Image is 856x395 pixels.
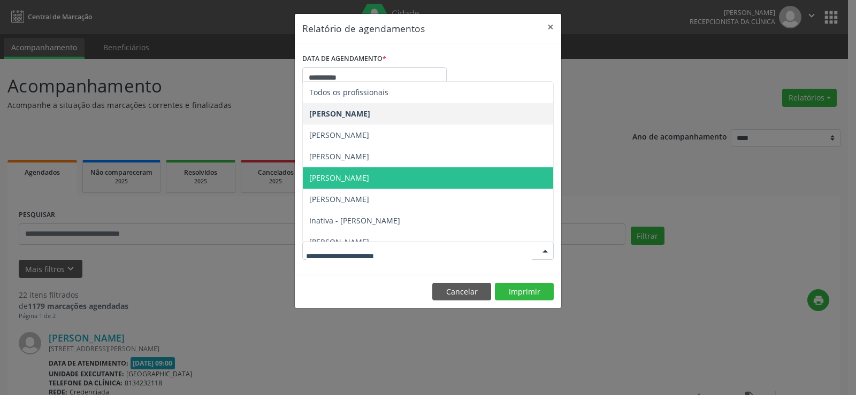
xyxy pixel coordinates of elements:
span: [PERSON_NAME] [309,109,370,119]
span: [PERSON_NAME] [309,237,369,247]
button: Cancelar [432,283,491,301]
button: Imprimir [495,283,554,301]
span: [PERSON_NAME] [309,194,369,204]
button: Close [540,14,561,40]
span: [PERSON_NAME] [309,130,369,140]
span: Inativa - [PERSON_NAME] [309,215,400,226]
h5: Relatório de agendamentos [302,21,425,35]
span: [PERSON_NAME] [309,151,369,161]
span: Todos os profissionais [309,87,388,97]
span: [PERSON_NAME] [309,173,369,183]
label: DATA DE AGENDAMENTO [302,51,386,67]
